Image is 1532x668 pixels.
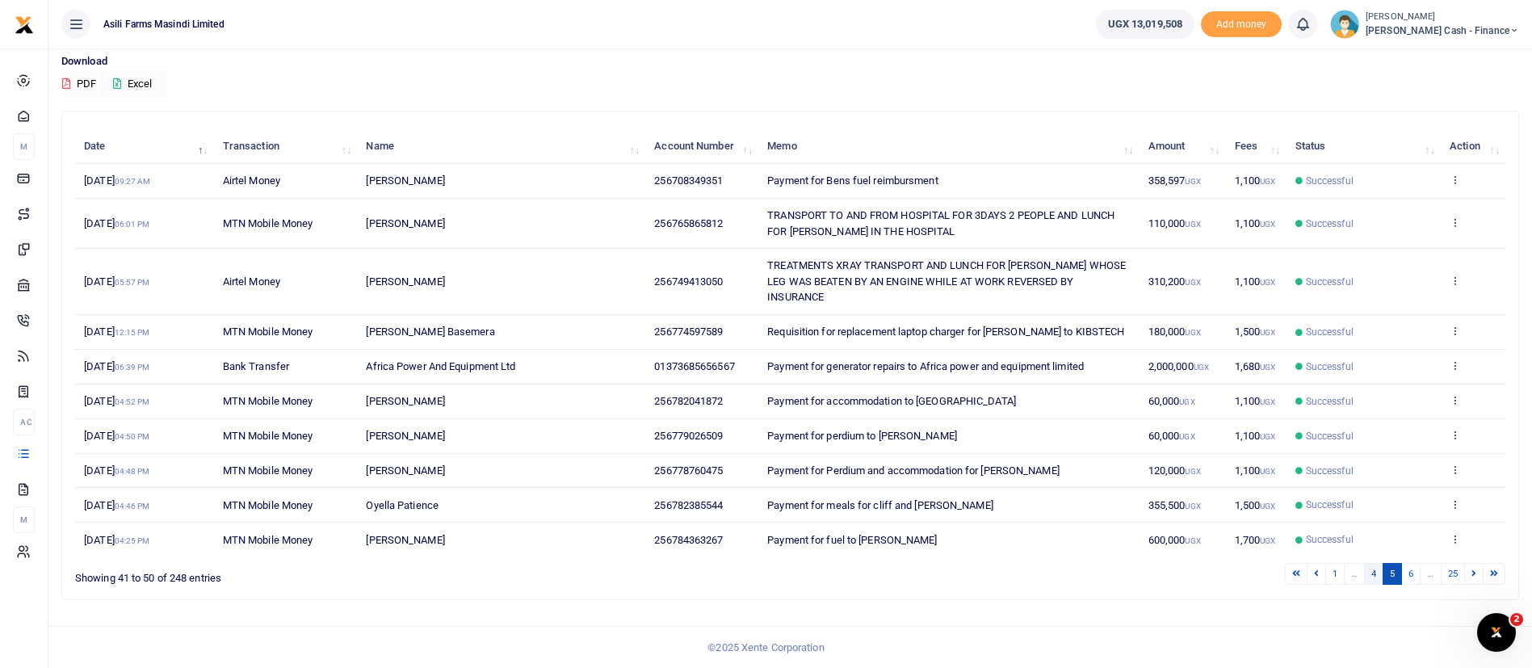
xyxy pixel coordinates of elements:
[1441,129,1505,164] th: Action: activate to sort column ascending
[767,326,1124,338] span: Requisition for replacement laptop charger for [PERSON_NAME] to KIBSTECH
[115,536,150,545] small: 04:25 PM
[767,209,1114,237] span: TRANSPORT TO AND FROM HOSPITAL FOR 3DAYS 2 PEOPLE AND LUNCH FOR [PERSON_NAME] IN THE HOSPITAL
[767,259,1126,303] span: TREATMENTS XRAY TRANSPORT AND LUNCH FOR [PERSON_NAME] WHOSE LEG WAS BEATEN BY AN ENGINE WHILE AT ...
[115,328,150,337] small: 12:15 PM
[1225,129,1286,164] th: Fees: activate to sort column ascending
[1260,328,1275,337] small: UGX
[1185,467,1200,476] small: UGX
[1383,563,1402,585] a: 5
[654,360,734,372] span: 01373685656567
[1260,432,1275,441] small: UGX
[84,174,150,187] span: [DATE]
[97,17,231,32] span: Asili Farms Masindi Limited
[1148,464,1201,477] span: 120,000
[84,534,149,546] span: [DATE]
[1148,174,1201,187] span: 358,597
[1235,499,1276,511] span: 1,500
[84,326,149,338] span: [DATE]
[767,534,937,546] span: Payment for fuel to [PERSON_NAME]
[1306,532,1354,547] span: Successful
[1510,613,1523,626] span: 2
[1325,563,1345,585] a: 1
[223,534,313,546] span: MTN Mobile Money
[366,326,494,338] span: [PERSON_NAME] Basemera
[1260,467,1275,476] small: UGX
[366,430,444,442] span: [PERSON_NAME]
[654,275,723,288] span: 256749413050
[654,464,723,477] span: 256778760475
[1260,177,1275,186] small: UGX
[1260,363,1275,372] small: UGX
[1306,394,1354,409] span: Successful
[1089,10,1201,39] li: Wallet ballance
[1330,10,1519,39] a: profile-user [PERSON_NAME] [PERSON_NAME] Cash - Finance
[654,534,723,546] span: 256784363267
[223,275,280,288] span: Airtel Money
[1148,326,1201,338] span: 180,000
[1201,11,1282,38] span: Add money
[13,409,35,435] li: Ac
[13,506,35,533] li: M
[1235,326,1276,338] span: 1,500
[1260,536,1275,545] small: UGX
[1441,563,1465,585] a: 25
[654,217,723,229] span: 256765865812
[223,174,280,187] span: Airtel Money
[1148,395,1195,407] span: 60,000
[1286,129,1441,164] th: Status: activate to sort column ascending
[214,129,358,164] th: Transaction: activate to sort column ascending
[366,534,444,546] span: [PERSON_NAME]
[1306,275,1354,289] span: Successful
[1260,220,1275,229] small: UGX
[1235,395,1276,407] span: 1,100
[1306,325,1354,339] span: Successful
[1235,430,1276,442] span: 1,100
[1330,10,1359,39] img: profile-user
[1108,16,1182,32] span: UGX 13,019,508
[13,133,35,160] li: M
[75,561,665,586] div: Showing 41 to 50 of 248 entries
[1148,275,1201,288] span: 310,200
[223,430,313,442] span: MTN Mobile Money
[1148,430,1195,442] span: 60,000
[1096,10,1194,39] a: UGX 13,019,508
[1235,174,1276,187] span: 1,100
[1148,534,1201,546] span: 600,000
[366,360,515,372] span: Africa Power And Equipment Ltd
[1401,563,1421,585] a: 6
[1185,328,1200,337] small: UGX
[115,432,150,441] small: 04:50 PM
[223,360,289,372] span: Bank Transfer
[1477,613,1516,652] iframe: Intercom live chat
[1366,23,1519,38] span: [PERSON_NAME] Cash - Finance
[61,70,97,98] button: PDF
[115,467,150,476] small: 04:48 PM
[1235,534,1276,546] span: 1,700
[366,499,439,511] span: Oyella Patience
[1364,563,1383,585] a: 4
[654,395,723,407] span: 256782041872
[1185,502,1200,510] small: UGX
[1185,536,1200,545] small: UGX
[1366,11,1519,24] small: [PERSON_NAME]
[1201,17,1282,29] a: Add money
[115,278,150,287] small: 05:57 PM
[767,464,1060,477] span: Payment for Perdium and accommodation for [PERSON_NAME]
[115,502,150,510] small: 04:46 PM
[1179,432,1194,441] small: UGX
[645,129,758,164] th: Account Number: activate to sort column ascending
[223,326,313,338] span: MTN Mobile Money
[1260,502,1275,510] small: UGX
[84,464,149,477] span: [DATE]
[99,70,166,98] button: Excel
[767,499,993,511] span: Payment for meals for cliff and [PERSON_NAME]
[1194,363,1209,372] small: UGX
[1260,278,1275,287] small: UGX
[84,395,149,407] span: [DATE]
[758,129,1139,164] th: Memo: activate to sort column ascending
[84,430,149,442] span: [DATE]
[1185,177,1200,186] small: UGX
[1185,220,1200,229] small: UGX
[654,430,723,442] span: 256779026509
[1306,464,1354,478] span: Successful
